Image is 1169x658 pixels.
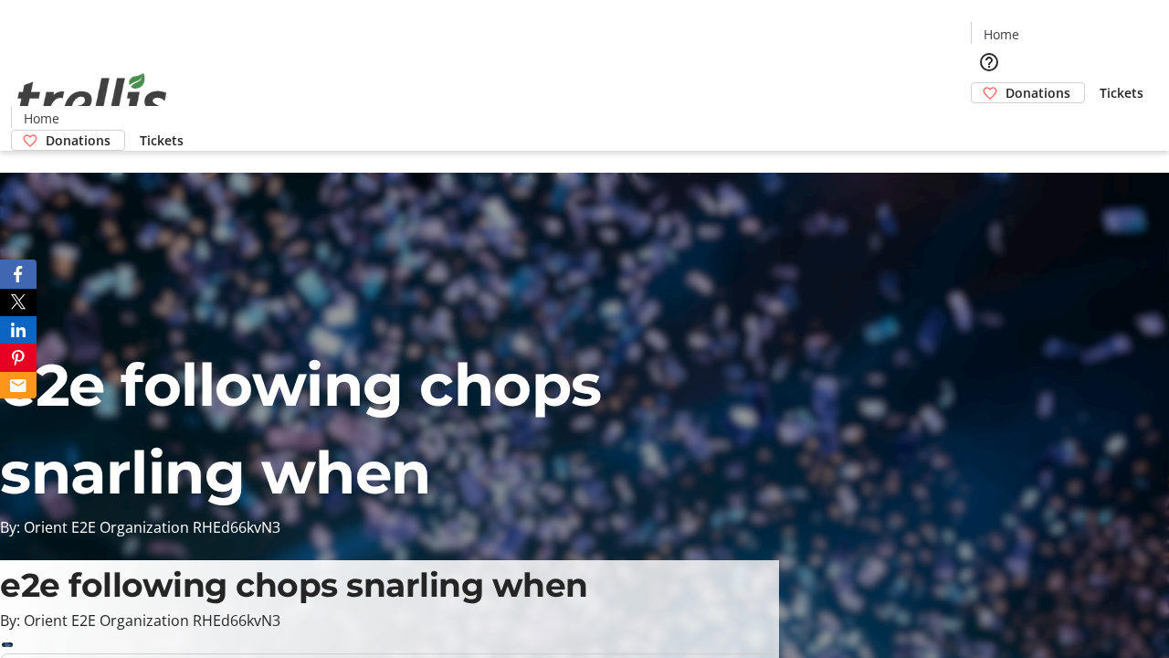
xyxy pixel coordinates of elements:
button: Help [971,44,1007,80]
a: Donations [11,130,125,151]
img: Orient E2E Organization RHEd66kvN3's Logo [11,53,174,144]
span: Home [24,109,59,128]
a: Donations [971,82,1085,103]
span: Tickets [140,131,184,150]
span: Donations [46,131,111,150]
a: Home [12,109,70,128]
a: Tickets [125,131,198,150]
span: Tickets [1100,83,1143,102]
span: Donations [1006,83,1070,102]
a: Tickets [1085,83,1158,102]
a: Home [972,25,1030,44]
span: Home [984,25,1019,44]
button: Cart [971,103,1007,140]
